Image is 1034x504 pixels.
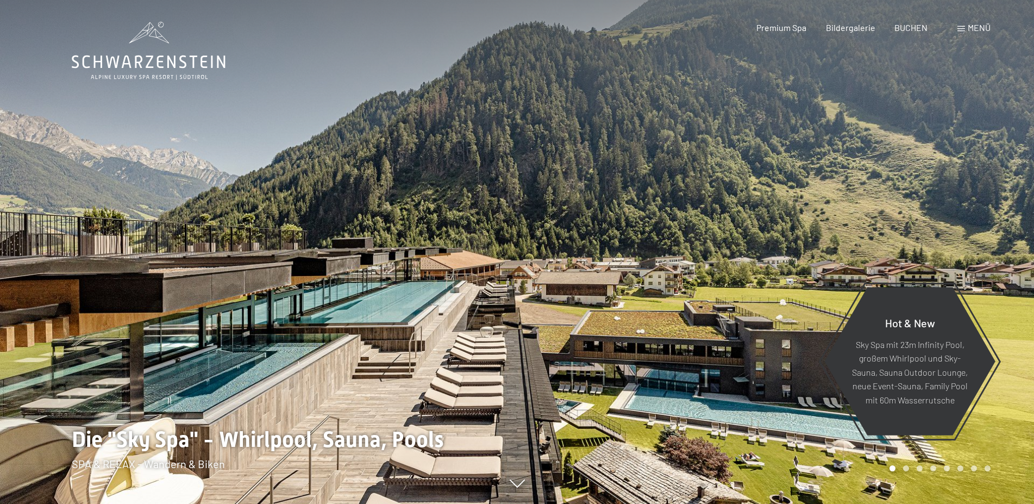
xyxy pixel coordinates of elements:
div: Carousel Page 6 [957,465,963,471]
p: Sky Spa mit 23m Infinity Pool, großem Whirlpool und Sky-Sauna, Sauna Outdoor Lounge, neue Event-S... [851,337,969,407]
div: Carousel Page 7 [971,465,977,471]
a: Premium Spa [756,22,806,33]
a: Hot & New Sky Spa mit 23m Infinity Pool, großem Whirlpool und Sky-Sauna, Sauna Outdoor Lounge, ne... [824,287,996,436]
span: Hot & New [885,316,935,329]
div: Carousel Page 5 [944,465,950,471]
div: Carousel Page 1 (Current Slide) [889,465,895,471]
div: Carousel Page 8 [985,465,991,471]
div: Carousel Pagination [886,465,991,471]
span: Menü [968,22,991,33]
div: Carousel Page 4 [930,465,936,471]
a: Bildergalerie [826,22,875,33]
a: BUCHEN [894,22,928,33]
div: Carousel Page 2 [903,465,909,471]
div: Carousel Page 3 [917,465,923,471]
